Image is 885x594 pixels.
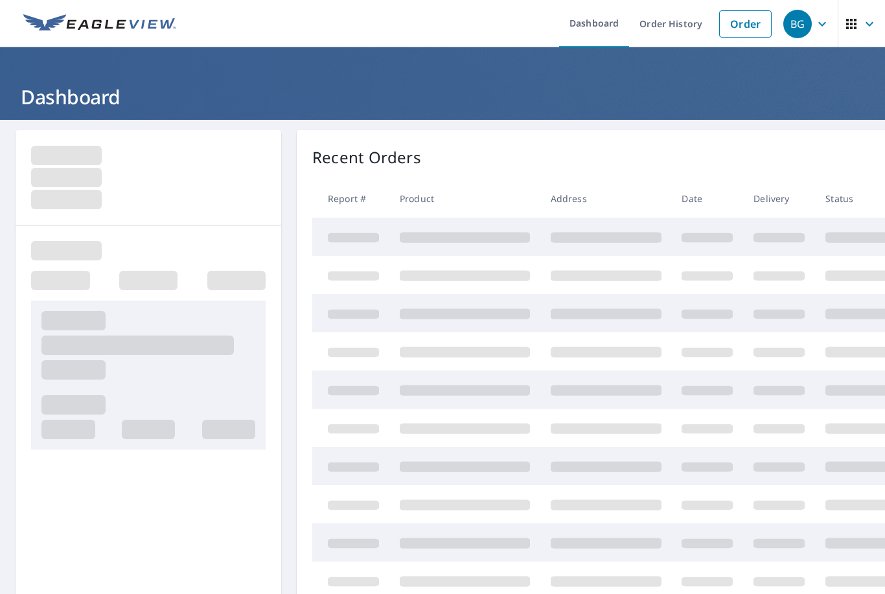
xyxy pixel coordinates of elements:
[389,179,540,218] th: Product
[783,10,812,38] div: BG
[743,179,815,218] th: Delivery
[719,10,772,38] a: Order
[23,14,176,34] img: EV Logo
[540,179,672,218] th: Address
[16,84,869,110] h1: Dashboard
[312,179,389,218] th: Report #
[312,146,421,169] p: Recent Orders
[671,179,743,218] th: Date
